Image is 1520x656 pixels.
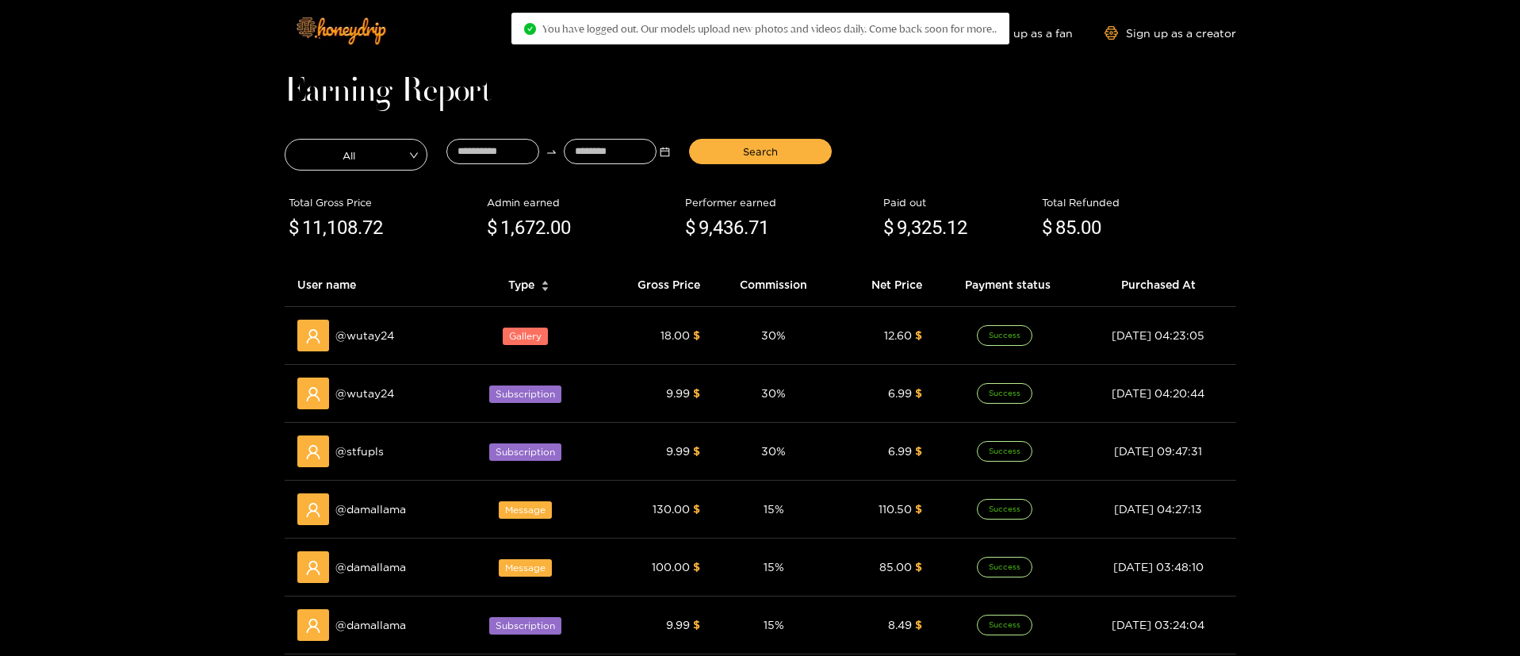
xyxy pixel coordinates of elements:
span: All [285,144,427,166]
th: Net Price [834,263,934,307]
a: Sign up as a creator [1105,26,1236,40]
span: check-circle [524,23,536,35]
span: $ [693,329,700,341]
span: Gallery [503,328,548,345]
span: .00 [1076,217,1101,239]
span: Message [499,559,552,577]
span: $ [693,561,700,573]
span: .71 [744,217,769,239]
span: @ damallama [335,501,406,518]
span: [DATE] 03:48:10 [1113,561,1204,573]
span: $ [915,503,922,515]
span: 11,108 [302,217,358,239]
span: Success [977,557,1032,577]
span: 30 % [761,329,786,341]
span: $ [693,619,700,631]
span: 130.00 [653,503,690,515]
div: Total Gross Price [289,194,479,210]
span: 15 % [764,619,784,631]
span: user [305,444,321,460]
span: @ damallama [335,558,406,576]
span: 15 % [764,561,784,573]
span: 9.99 [666,445,690,457]
span: @ wutay24 [335,327,394,344]
span: Success [977,499,1032,520]
span: Success [977,325,1032,346]
span: $ [915,329,922,341]
span: 85 [1055,217,1076,239]
span: user [305,560,321,576]
span: user [305,502,321,518]
span: caret-down [541,285,549,293]
span: caret-up [541,278,549,287]
span: You have logged out. Our models upload new photos and videos daily. Come back soon for more.. [542,22,997,35]
th: Gross Price [597,263,713,307]
span: [DATE] 04:27:13 [1114,503,1202,515]
button: Search [689,139,832,164]
span: Search [743,144,778,159]
span: $ [883,213,894,244]
span: $ [915,619,922,631]
span: $ [693,445,700,457]
span: Success [977,441,1032,462]
span: 8.49 [888,619,912,631]
span: 9.99 [666,619,690,631]
span: Success [977,615,1032,635]
span: 6.99 [888,445,912,457]
span: .12 [942,217,967,239]
span: 15 % [764,503,784,515]
span: [DATE] 03:24:04 [1112,619,1204,631]
span: to [546,146,557,158]
span: @ stfupls [335,443,384,460]
span: 30 % [761,387,786,399]
span: @ wutay24 [335,385,394,402]
span: [DATE] 04:20:44 [1112,387,1204,399]
span: 85.00 [879,561,912,573]
span: Subscription [489,443,561,461]
span: .72 [358,217,383,239]
a: Sign up as a fan [964,26,1073,40]
span: Success [977,383,1032,404]
h1: Earning Report [285,81,1236,103]
span: 100.00 [652,561,690,573]
span: 12.60 [884,329,912,341]
span: user [305,386,321,402]
span: $ [693,503,700,515]
span: user [305,328,321,344]
div: Performer earned [685,194,875,210]
th: User name [285,263,461,307]
span: $ [1042,213,1052,244]
span: @ damallama [335,616,406,634]
span: Message [499,501,552,519]
th: Commission [713,263,835,307]
span: $ [915,387,922,399]
th: Payment status [935,263,1081,307]
div: Admin earned [487,194,677,210]
span: $ [915,445,922,457]
span: $ [487,213,497,244]
span: Subscription [489,386,561,403]
span: $ [693,387,700,399]
div: Paid out [883,194,1034,210]
span: swap-right [546,146,557,158]
span: $ [915,561,922,573]
span: Subscription [489,617,561,635]
span: $ [289,213,299,244]
span: 6.99 [888,387,912,399]
span: [DATE] 04:23:05 [1112,329,1204,341]
span: Type [508,276,534,293]
span: 9,325 [897,217,942,239]
span: $ [685,213,695,244]
span: 9.99 [666,387,690,399]
span: 30 % [761,445,786,457]
span: [DATE] 09:47:31 [1114,445,1202,457]
div: Total Refunded [1042,194,1232,210]
span: 1,672 [500,217,546,239]
span: user [305,618,321,634]
th: Purchased At [1081,263,1236,307]
span: 9,436 [699,217,744,239]
span: 18.00 [660,329,690,341]
span: 110.50 [879,503,912,515]
span: .00 [546,217,571,239]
